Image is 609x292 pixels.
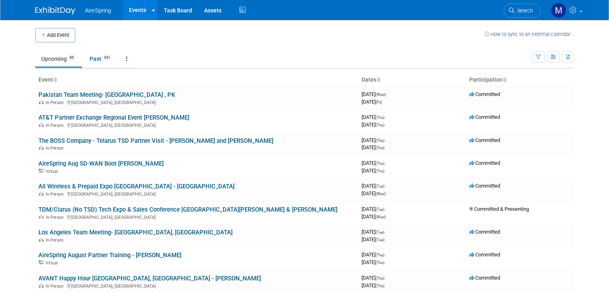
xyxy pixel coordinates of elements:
[53,76,57,83] a: Sort by Event Name
[386,229,387,235] span: -
[362,252,387,258] span: [DATE]
[376,123,384,127] span: (Thu)
[376,76,380,83] a: Sort by Start Date
[386,275,387,281] span: -
[362,214,386,220] span: [DATE]
[362,183,387,189] span: [DATE]
[39,100,44,104] img: In-Person Event
[386,252,387,258] span: -
[362,114,387,120] span: [DATE]
[362,275,387,281] span: [DATE]
[39,260,44,264] img: Virtual Event
[67,55,76,61] span: 85
[38,99,355,105] div: [GEOGRAPHIC_DATA], [GEOGRAPHIC_DATA]
[386,160,387,166] span: -
[362,229,387,235] span: [DATE]
[469,137,500,143] span: Committed
[376,276,384,280] span: (Thu)
[362,144,384,150] span: [DATE]
[46,169,60,174] span: Virtual
[362,282,384,288] span: [DATE]
[38,282,355,289] div: [GEOGRAPHIC_DATA], [GEOGRAPHIC_DATA]
[362,122,384,128] span: [DATE]
[376,184,384,188] span: (Tue)
[39,169,44,173] img: Virtual Event
[362,259,384,265] span: [DATE]
[38,275,261,282] a: AVANT Happy Hour [GEOGRAPHIC_DATA], [GEOGRAPHIC_DATA] - [PERSON_NAME]
[376,161,384,166] span: (Thu)
[39,192,44,196] img: In-Person Event
[469,183,500,189] span: Committed
[376,146,384,150] span: (Thu)
[376,100,382,104] span: (Fri)
[46,192,66,197] span: In-Person
[39,284,44,288] img: In-Person Event
[376,92,386,97] span: (Wed)
[35,28,75,42] button: Add Event
[362,160,387,166] span: [DATE]
[38,160,164,167] a: AireSpring Aug SD-WAN Boot [PERSON_NAME]
[551,3,566,18] img: Matthew Peck
[362,91,388,97] span: [DATE]
[376,138,384,143] span: (Thu)
[39,123,44,127] img: In-Person Event
[466,73,574,87] th: Participation
[362,236,384,242] span: [DATE]
[46,123,66,128] span: In-Person
[376,207,384,212] span: (Tue)
[376,115,384,120] span: (Thu)
[386,137,387,143] span: -
[362,168,384,174] span: [DATE]
[38,229,233,236] a: Los Angeles Team Meeting- [GEOGRAPHIC_DATA], [GEOGRAPHIC_DATA]
[84,51,119,66] a: Past931
[46,146,66,151] span: In-Person
[362,137,387,143] span: [DATE]
[38,206,338,213] a: TDM/Clarus (No TSD) Tech Expo & Sales Conference [GEOGRAPHIC_DATA][PERSON_NAME] & [PERSON_NAME]
[484,31,574,37] a: How to sync to an external calendar...
[469,229,500,235] span: Committed
[386,206,387,212] span: -
[387,91,388,97] span: -
[386,183,387,189] span: -
[469,160,500,166] span: Committed
[469,114,500,120] span: Committed
[38,91,175,98] a: Pakistan Team Meeting- [GEOGRAPHIC_DATA] , PK
[35,51,82,66] a: Upcoming85
[515,8,533,14] span: Search
[362,190,386,196] span: [DATE]
[38,190,355,197] div: [GEOGRAPHIC_DATA], [GEOGRAPHIC_DATA]
[358,73,466,87] th: Dates
[362,99,382,105] span: [DATE]
[502,76,506,83] a: Sort by Participation Type
[376,230,384,234] span: (Tue)
[386,114,387,120] span: -
[46,260,60,266] span: Virtual
[39,238,44,242] img: In-Person Event
[469,252,500,258] span: Committed
[46,284,66,289] span: In-Person
[85,7,111,14] span: AireSpring
[38,252,181,259] a: AireSpring August Partner Training - [PERSON_NAME]
[38,122,355,128] div: [GEOGRAPHIC_DATA], [GEOGRAPHIC_DATA]
[469,206,529,212] span: Committed & Presenting
[39,215,44,219] img: In-Person Event
[38,114,189,121] a: AT&T Partner Exchange Regional Event [PERSON_NAME]
[376,169,384,173] span: (Thu)
[362,206,387,212] span: [DATE]
[38,183,235,190] a: All Wireless & Prepaid Expo [GEOGRAPHIC_DATA] - [GEOGRAPHIC_DATA]
[376,253,384,257] span: (Thu)
[38,214,355,220] div: [GEOGRAPHIC_DATA], [GEOGRAPHIC_DATA]
[376,238,384,242] span: (Tue)
[504,4,541,18] a: Search
[35,7,75,15] img: ExhibitDay
[376,260,384,265] span: (Thu)
[39,146,44,150] img: In-Person Event
[35,73,358,87] th: Event
[46,100,66,105] span: In-Person
[469,275,500,281] span: Committed
[38,137,273,144] a: The BOSS Company - Telarus TSD Partner Visit - [PERSON_NAME] and [PERSON_NAME]
[46,215,66,220] span: In-Person
[376,192,386,196] span: (Wed)
[376,215,386,219] span: (Wed)
[102,55,113,61] span: 931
